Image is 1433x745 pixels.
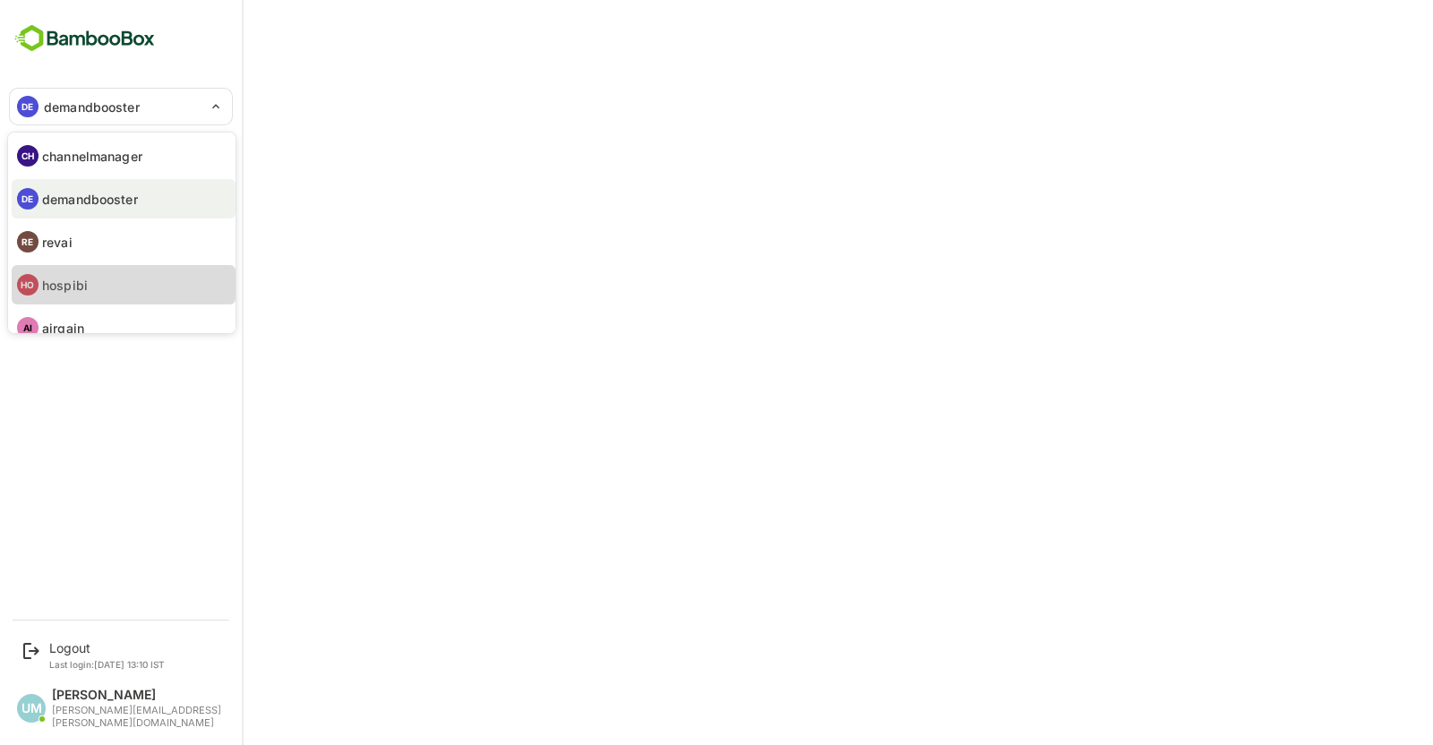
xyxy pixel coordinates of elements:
[17,317,39,338] div: AI
[17,274,39,295] div: HO
[17,231,39,253] div: RE
[42,319,84,338] p: airgain
[42,147,142,166] p: channelmanager
[17,145,39,167] div: CH
[42,276,88,295] p: hospibi
[42,190,138,209] p: demandbooster
[17,188,39,210] div: DE
[42,233,73,252] p: revai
